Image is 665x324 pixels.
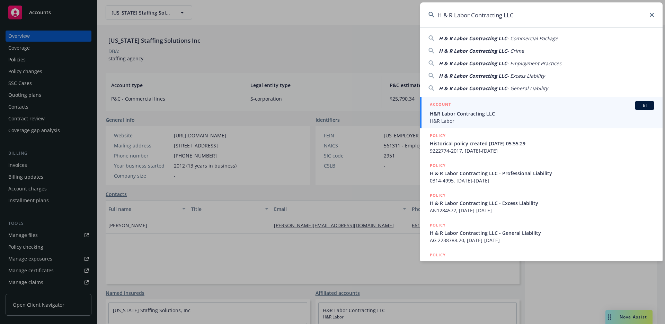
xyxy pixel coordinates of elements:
span: 0314-4995, [DATE]-[DATE] [430,177,654,184]
span: H & R Labor Contracting LLC [439,85,507,92]
h5: POLICY [430,192,446,199]
input: Search... [420,2,663,27]
span: - Commercial Package [507,35,558,42]
span: H & R Labor Contracting LLC - Professional Liability [430,259,654,266]
span: BI [638,102,651,109]
span: 9222774-2017, [DATE]-[DATE] [430,147,654,154]
span: H & R Labor Contracting LLC - Professional Liability [430,170,654,177]
span: H & R Labor Contracting LLC [439,35,507,42]
span: H & R Labor Contracting LLC - Excess Liability [430,199,654,207]
span: AG 2238788.20, [DATE]-[DATE] [430,237,654,244]
h5: POLICY [430,251,446,258]
a: POLICYH & R Labor Contracting LLC - Professional Liability0314-4995, [DATE]-[DATE] [420,158,663,188]
span: H&R Labor [430,117,654,125]
a: POLICYH & R Labor Contracting LLC - Professional Liability [420,248,663,278]
span: - Employment Practices [507,60,561,67]
a: POLICYH & R Labor Contracting LLC - Excess LiabilityAN1284572, [DATE]-[DATE] [420,188,663,218]
span: H & R Labor Contracting LLC - General Liability [430,229,654,237]
span: H & R Labor Contracting LLC [439,48,507,54]
span: H & R Labor Contracting LLC [439,60,507,67]
a: POLICYH & R Labor Contracting LLC - General LiabilityAG 2238788.20, [DATE]-[DATE] [420,218,663,248]
a: ACCOUNTBIH&R Labor Contracting LLCH&R Labor [420,97,663,128]
h5: POLICY [430,162,446,169]
span: AN1284572, [DATE]-[DATE] [430,207,654,214]
span: H & R Labor Contracting LLC [439,73,507,79]
h5: ACCOUNT [430,101,451,109]
span: H&R Labor Contracting LLC [430,110,654,117]
span: - Crime [507,48,524,54]
span: - General Liability [507,85,548,92]
h5: POLICY [430,132,446,139]
span: Historical policy created [DATE] 05:55:29 [430,140,654,147]
span: - Excess Liability [507,73,545,79]
h5: POLICY [430,222,446,229]
a: POLICYHistorical policy created [DATE] 05:55:299222774-2017, [DATE]-[DATE] [420,128,663,158]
